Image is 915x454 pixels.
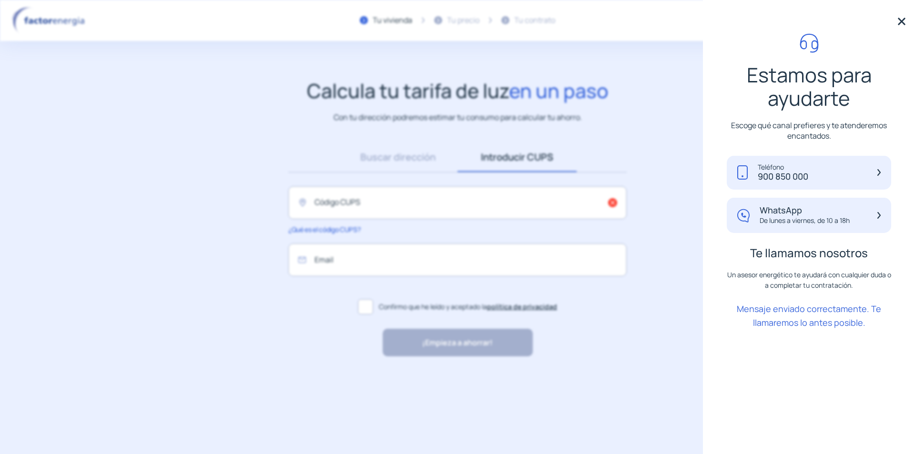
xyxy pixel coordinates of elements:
img: logo factor [10,7,91,34]
p: Te llamamos nosotros [727,248,891,258]
div: Tu contrato [514,14,555,27]
span: Confirmo que he leído y aceptado la [379,302,557,312]
p: Con tu dirección podremos estimar tu consumo para calcular tu ahorro. [334,111,582,123]
p: De lunes a viernes, de 10 a 18h [760,216,850,225]
div: Tu vivienda [373,14,412,27]
span: ¿Qué es el código CUPS? [288,225,360,234]
img: call-headphone.svg [800,33,819,53]
p: 900 850 000 [758,172,808,182]
a: Introducir CUPS [457,142,577,172]
p: Estamos para ayudarte [727,63,891,110]
p: WhatsApp [760,205,850,216]
p: Escoge qué canal prefieres y te atenderemos encantados. [727,120,891,141]
a: Buscar dirección [338,142,457,172]
p: Mensaje enviado correctamente. Te llamaremos lo antes posible. [727,302,891,330]
p: Un asesor energético te ayudará con cualquier duda o a completar tu contratación. [727,270,891,291]
h1: Calcula tu tarifa de luz [307,79,609,102]
span: en un paso [509,77,609,104]
a: política de privacidad [487,302,557,311]
p: Teléfono [758,163,808,172]
div: Tu precio [447,14,479,27]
